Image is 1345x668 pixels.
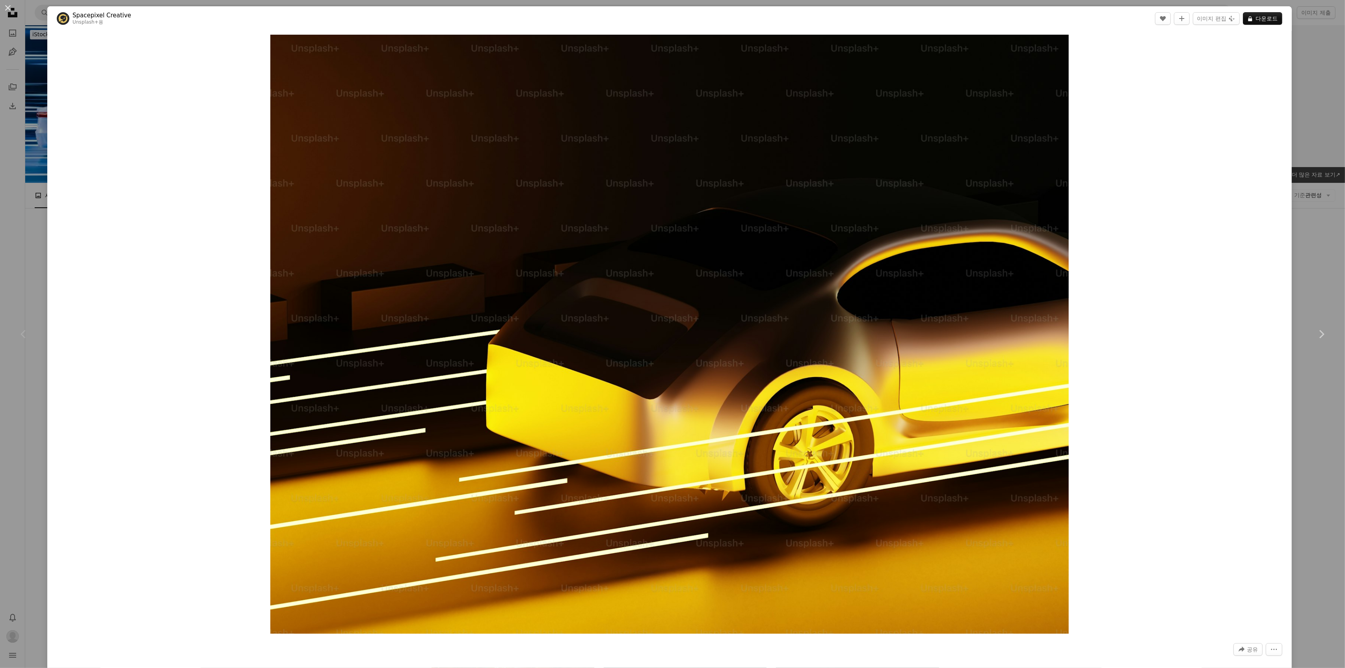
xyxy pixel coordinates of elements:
button: 이미지 편집 [1193,12,1240,25]
span: 공유 [1247,644,1258,655]
img: Spacepixel Creative의 프로필로 이동 [57,12,69,25]
button: 좋아요 [1155,12,1171,25]
div: 용 [73,19,131,26]
img: 노란색 선이 있는 도로를 주행하는 자동차 [270,35,1069,634]
a: Unsplash+ [73,19,99,25]
button: 컬렉션에 추가 [1174,12,1190,25]
button: 이 이미지 공유 [1233,643,1263,656]
a: Spacepixel Creative [73,11,131,19]
a: 다음 [1298,296,1345,372]
button: 더 많은 작업 [1266,643,1282,656]
button: 다운로드 [1243,12,1282,25]
button: 이 이미지 확대 [270,35,1069,634]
